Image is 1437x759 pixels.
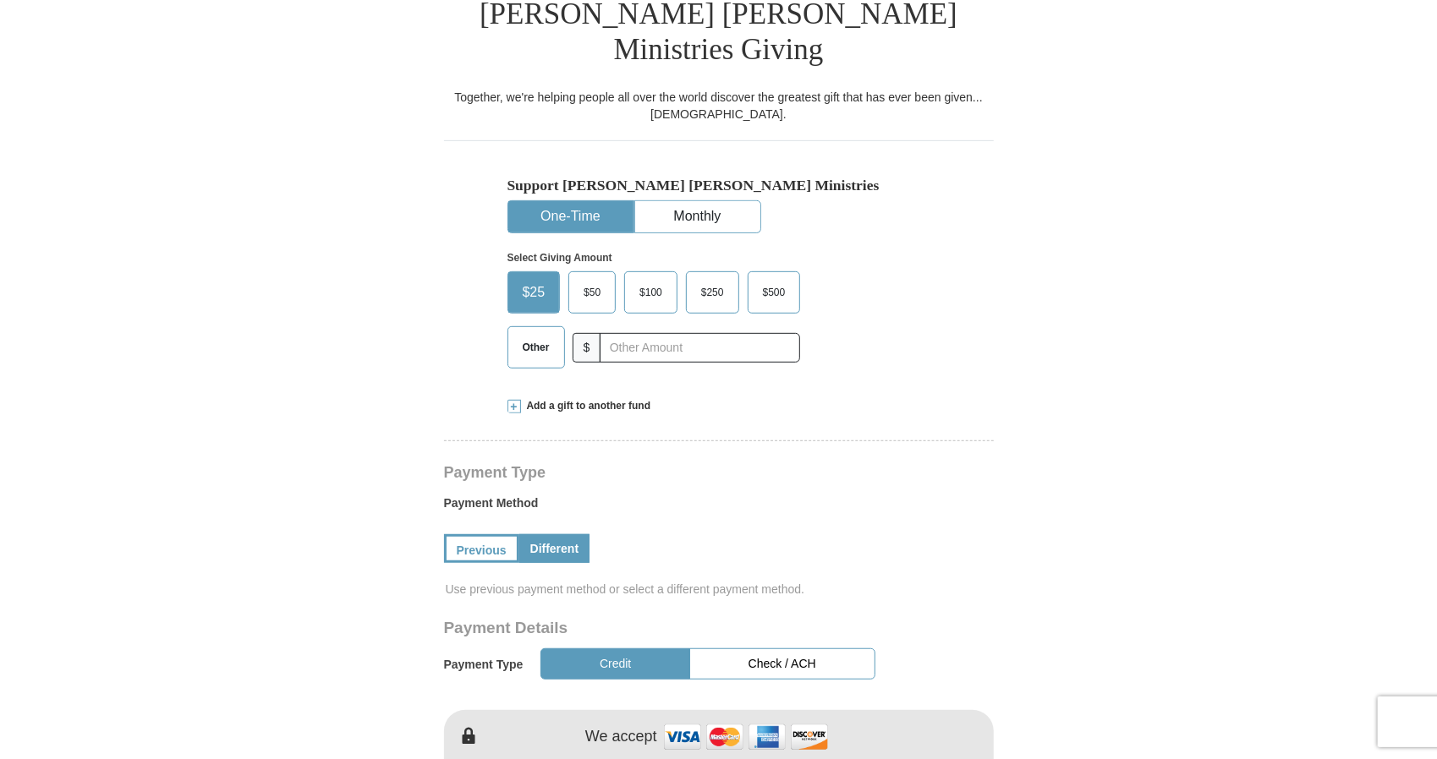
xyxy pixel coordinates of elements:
button: Check / ACH [689,648,875,680]
input: Other Amount [600,333,800,363]
div: Together, we're helping people all over the world discover the greatest gift that has ever been g... [444,89,994,123]
h5: Payment Type [444,658,524,672]
a: Different [519,534,590,563]
span: Other [514,335,558,360]
strong: Select Giving Amount [507,252,612,264]
span: Add a gift to another fund [521,399,651,413]
h5: Support [PERSON_NAME] [PERSON_NAME] Ministries [507,177,930,194]
span: $100 [631,280,671,305]
h4: We accept [585,728,657,746]
span: $25 [514,280,554,305]
span: $500 [754,280,794,305]
span: $50 [575,280,609,305]
button: Credit [540,648,690,680]
img: credit cards accepted [661,718,831,755]
h4: Payment Type [444,466,994,479]
span: Use previous payment method or select a different payment method. [446,581,995,598]
label: Payment Method [444,494,994,520]
button: One-Time [508,201,633,232]
h3: Payment Details [444,619,875,638]
button: Monthly [635,201,760,232]
span: $ [573,333,601,363]
span: $250 [693,280,732,305]
a: Previous [444,534,519,563]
